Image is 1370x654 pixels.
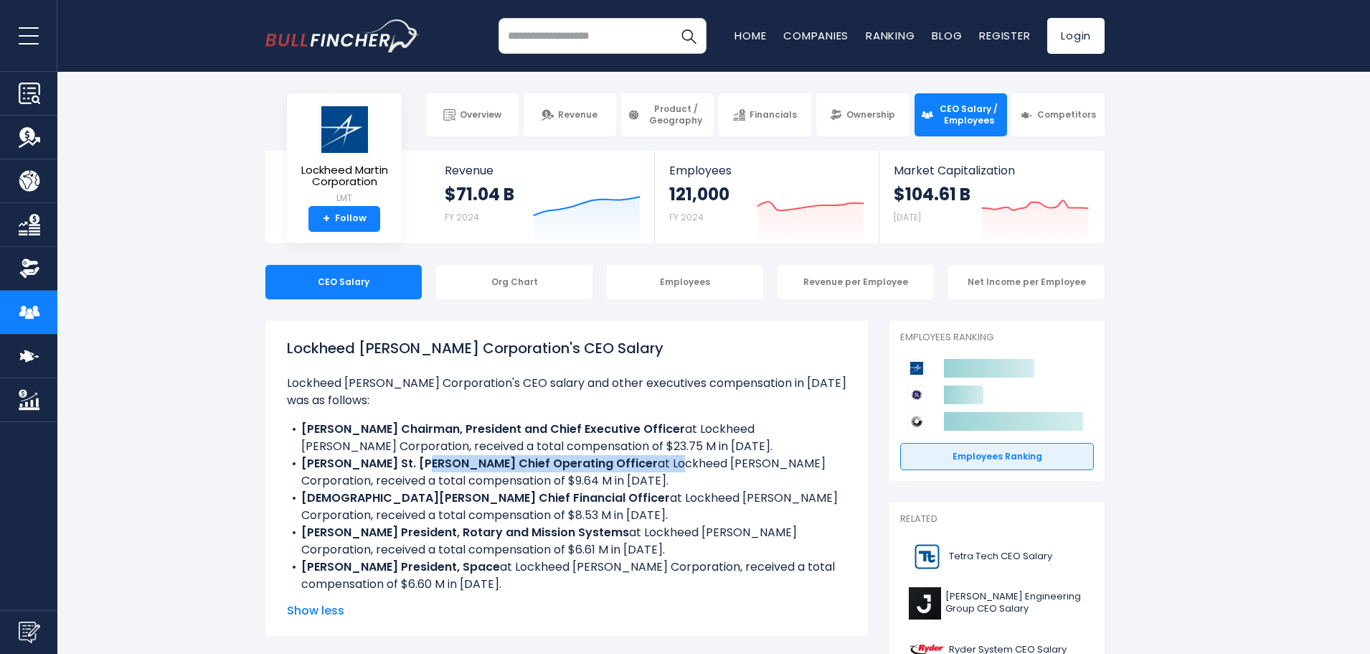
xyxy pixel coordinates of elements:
[894,183,970,205] strong: $104.61 B
[301,455,658,472] b: [PERSON_NAME] St. [PERSON_NAME] Chief Operating Officer
[1012,93,1105,136] a: Competitors
[909,587,941,620] img: J logo
[909,541,945,573] img: TTEK logo
[524,93,616,136] a: Revenue
[287,337,846,359] h1: Lockheed [PERSON_NAME] Corporation's CEO Salary
[298,164,390,188] span: Lockheed Martin Corporation
[644,103,707,126] span: Product / Geography
[655,151,878,243] a: Employees 121,000 FY 2024
[558,109,597,121] span: Revenue
[816,93,909,136] a: Ownership
[900,443,1094,470] a: Employees Ranking
[287,602,846,620] span: Show less
[937,103,1001,126] span: CEO Salary / Employees
[671,18,707,54] button: Search
[19,258,40,279] img: Ownership
[430,151,655,243] a: Revenue $71.04 B FY 2024
[900,537,1094,576] a: Tetra Tech CEO Salary
[1047,18,1105,54] a: Login
[778,265,934,299] div: Revenue per Employee
[719,93,811,136] a: Financials
[265,265,422,299] div: CEO Salary
[287,455,846,490] li: at Lockheed [PERSON_NAME] Corporation, received a total compensation of $9.64 M in [DATE].
[734,28,766,43] a: Home
[669,164,864,177] span: Employees
[894,164,1089,177] span: Market Capitalization
[949,551,1052,563] span: Tetra Tech CEO Salary
[879,151,1103,243] a: Market Capitalization $104.61 B [DATE]
[301,559,500,575] b: [PERSON_NAME] President, Space
[301,490,670,506] b: [DEMOGRAPHIC_DATA][PERSON_NAME] Chief Financial Officer
[948,265,1105,299] div: Net Income per Employee
[445,211,479,223] small: FY 2024
[907,386,926,404] img: GE Aerospace competitors logo
[426,93,519,136] a: Overview
[932,28,962,43] a: Blog
[301,524,629,541] b: [PERSON_NAME] President, Rotary and Mission Systems
[460,109,501,121] span: Overview
[907,412,926,431] img: RTX Corporation competitors logo
[907,359,926,378] img: Lockheed Martin Corporation competitors logo
[900,513,1094,525] p: Related
[445,164,641,177] span: Revenue
[669,211,704,223] small: FY 2024
[783,28,849,43] a: Companies
[900,584,1094,623] a: [PERSON_NAME] Engineering Group CEO Salary
[894,211,921,223] small: [DATE]
[287,490,846,524] li: at Lockheed [PERSON_NAME] Corporation, received a total compensation of $8.53 M in [DATE].
[323,212,330,225] strong: +
[750,109,797,121] span: Financials
[669,183,729,205] strong: 121,000
[287,375,846,409] p: Lockheed [PERSON_NAME] Corporation's CEO salary and other executives compensation in [DATE] was a...
[301,421,685,437] b: [PERSON_NAME] Chairman, President and Chief Executive Officer
[298,192,390,205] small: LMT
[436,265,592,299] div: Org Chart
[846,109,895,121] span: Ownership
[265,19,420,52] img: bullfincher logo
[1037,109,1096,121] span: Competitors
[607,265,763,299] div: Employees
[287,524,846,559] li: at Lockheed [PERSON_NAME] Corporation, received a total compensation of $6.61 M in [DATE].
[945,591,1085,615] span: [PERSON_NAME] Engineering Group CEO Salary
[621,93,714,136] a: Product / Geography
[298,105,391,206] a: Lockheed Martin Corporation LMT
[915,93,1007,136] a: CEO Salary / Employees
[265,19,420,52] a: Go to homepage
[866,28,915,43] a: Ranking
[287,559,846,593] li: at Lockheed [PERSON_NAME] Corporation, received a total compensation of $6.60 M in [DATE].
[445,183,514,205] strong: $71.04 B
[900,332,1094,344] p: Employees Ranking
[308,206,380,232] a: +Follow
[979,28,1030,43] a: Register
[287,421,846,455] li: at Lockheed [PERSON_NAME] Corporation, received a total compensation of $23.75 M in [DATE].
